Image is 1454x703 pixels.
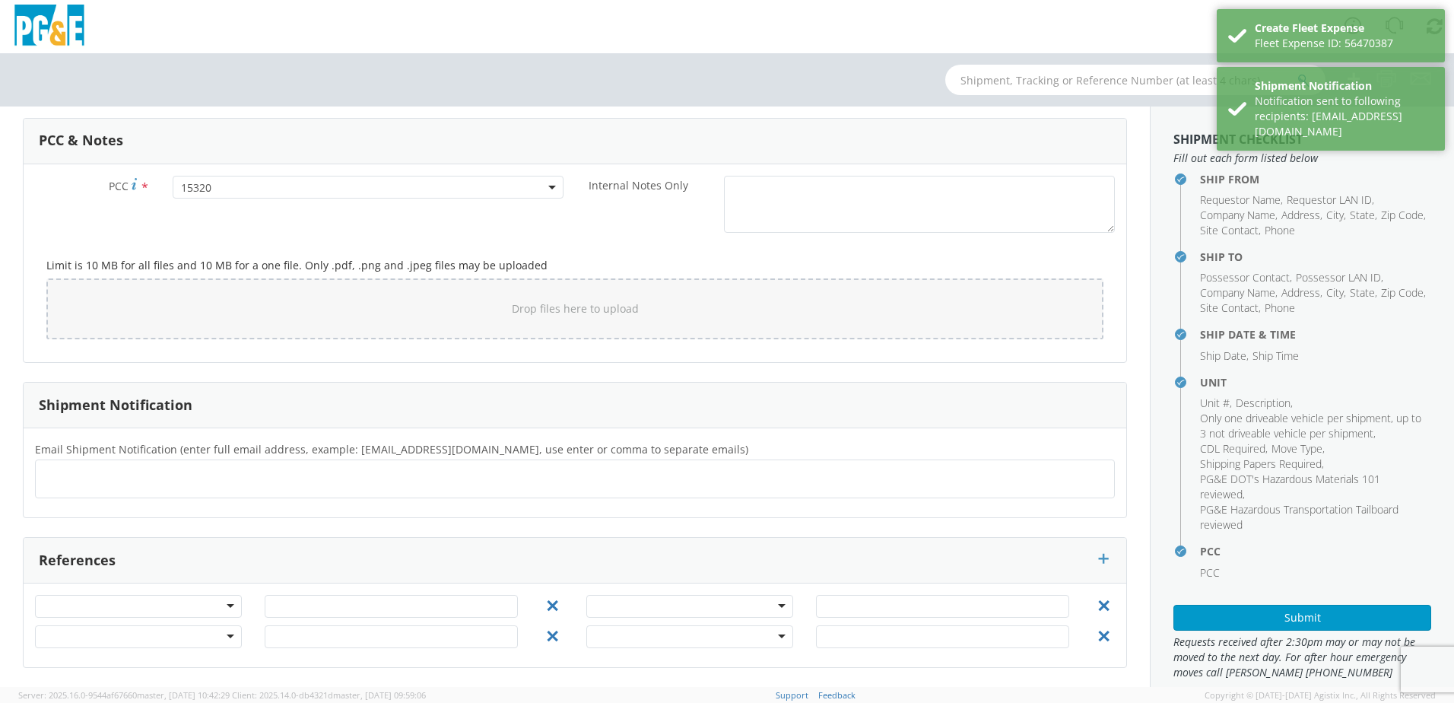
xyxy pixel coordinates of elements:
[1265,223,1295,237] span: Phone
[1326,285,1344,300] span: City
[1200,502,1398,532] span: PG&E Hazardous Transportation Tailboard reviewed
[1200,546,1431,557] h4: PCC
[1200,192,1283,208] li: ,
[1200,441,1268,456] li: ,
[1200,301,1259,315] span: Site Contact
[1236,396,1291,410] span: Description
[1200,472,1427,502] li: ,
[512,301,639,316] span: Drop files here to upload
[1200,208,1275,222] span: Company Name
[1200,223,1259,237] span: Site Contact
[1200,173,1431,185] h4: Ship From
[1200,472,1380,501] span: PG&E DOT's Hazardous Materials 101 reviewed
[1255,36,1433,51] div: Fleet Expense ID: 56470387
[1173,151,1431,166] span: Fill out each form listed below
[18,689,230,701] span: Server: 2025.16.0-9544af67660
[39,553,116,568] h3: References
[333,689,426,701] span: master, [DATE] 09:59:06
[1200,192,1281,207] span: Requestor Name
[1296,270,1381,285] span: Possessor LAN ID
[1200,301,1261,316] li: ,
[1173,635,1431,680] span: Requests received after 2:30pm may or may not be moved to the next day. For after hour emergency ...
[1350,208,1375,222] span: State
[1200,348,1246,363] span: Ship Date
[1173,605,1431,631] button: Submit
[1200,441,1265,456] span: CDL Required
[1287,192,1372,207] span: Requestor LAN ID
[1173,131,1303,148] strong: Shipment Checklist
[1326,208,1344,222] span: City
[1200,396,1230,410] span: Unit #
[46,259,1103,271] h5: Limit is 10 MB for all files and 10 MB for a one file. Only .pdf, .png and .jpeg files may be upl...
[1281,285,1322,301] li: ,
[1200,411,1427,441] li: ,
[1381,285,1424,300] span: Zip Code
[1200,270,1292,285] li: ,
[1287,192,1374,208] li: ,
[1200,565,1220,580] span: PCC
[137,689,230,701] span: master, [DATE] 10:42:29
[1326,208,1346,223] li: ,
[1281,285,1320,300] span: Address
[173,176,564,199] span: 15320
[1265,301,1295,315] span: Phone
[1252,348,1299,363] span: Ship Time
[1205,689,1436,701] span: Copyright © [DATE]-[DATE] Agistix Inc., All Rights Reserved
[1200,456,1322,471] span: Shipping Papers Required
[1200,396,1232,411] li: ,
[1255,94,1433,139] div: Notification sent to following recipients: [EMAIL_ADDRESS][DOMAIN_NAME]
[1271,441,1325,456] li: ,
[1326,285,1346,301] li: ,
[1381,208,1426,223] li: ,
[1200,251,1431,262] h4: Ship To
[1381,208,1424,222] span: Zip Code
[1350,285,1375,300] span: State
[589,178,688,192] span: Internal Notes Only
[109,179,129,193] span: PCC
[1200,329,1431,340] h4: Ship Date & Time
[1236,396,1293,411] li: ,
[39,133,123,148] h3: PCC & Notes
[11,5,87,49] img: pge-logo-06675f144f4cfa6a6814.png
[776,689,808,701] a: Support
[1200,456,1324,472] li: ,
[1200,411,1421,441] span: Only one driveable vehicle per shipment, up to 3 not driveable vehicle per shipment
[232,689,426,701] span: Client: 2025.14.0-db4321d
[1200,285,1278,301] li: ,
[1281,208,1322,223] li: ,
[1200,285,1275,300] span: Company Name
[1350,285,1377,301] li: ,
[1381,285,1426,301] li: ,
[945,65,1325,95] input: Shipment, Tracking or Reference Number (at least 4 chars)
[1296,270,1383,285] li: ,
[818,689,856,701] a: Feedback
[1255,21,1433,36] div: Create Fleet Expense
[1200,348,1249,364] li: ,
[1255,78,1433,94] div: Shipment Notification
[1200,208,1278,223] li: ,
[181,180,555,195] span: 15320
[35,442,748,456] span: Email Shipment Notification (enter full email address, example: jdoe01@agistix.com, use enter or ...
[1200,223,1261,238] li: ,
[1271,441,1322,456] span: Move Type
[39,398,192,413] h3: Shipment Notification
[1281,208,1320,222] span: Address
[1350,208,1377,223] li: ,
[1200,270,1290,285] span: Possessor Contact
[1200,377,1431,388] h4: Unit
